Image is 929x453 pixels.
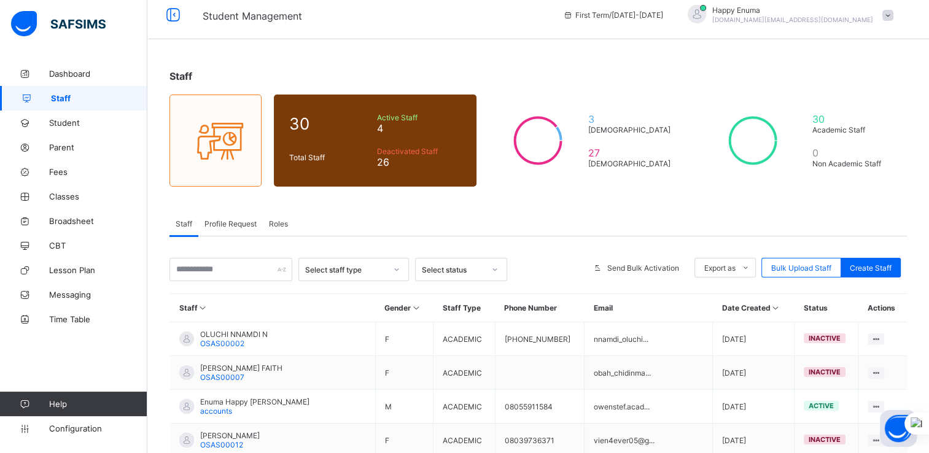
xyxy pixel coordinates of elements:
span: Staff [176,219,192,228]
button: Open asap [880,410,917,447]
td: F [375,356,433,390]
div: Total Staff [286,150,374,165]
div: Select staff type [305,265,386,274]
th: Staff [170,294,376,322]
td: [DATE] [713,356,795,390]
td: owenstef.acad... [585,390,713,424]
td: [PHONE_NUMBER] [495,322,585,356]
span: Broadsheet [49,216,147,226]
span: OSAS00007 [200,373,244,382]
span: 27 [588,147,676,159]
div: HappyEnuma [675,5,900,25]
span: 3 [588,113,676,125]
td: ACADEMIC [433,390,495,424]
th: Status [794,294,858,322]
td: M [375,390,433,424]
span: inactive [809,435,841,444]
i: Sort in Ascending Order [771,303,781,312]
span: session/term information [563,10,663,20]
span: Send Bulk Activation [607,263,679,273]
span: Classes [49,192,147,201]
td: obah_chidinma... [585,356,713,390]
span: inactive [809,334,841,343]
span: Time Table [49,314,147,324]
span: Student [49,118,147,128]
span: Active Staff [377,113,461,122]
span: Create Staff [850,263,892,273]
th: Gender [375,294,433,322]
td: [DATE] [713,390,795,424]
span: [DOMAIN_NAME][EMAIL_ADDRESS][DOMAIN_NAME] [712,16,873,23]
th: Phone Number [495,294,585,322]
img: safsims [11,11,106,37]
i: Sort in Ascending Order [198,303,208,312]
span: CBT [49,241,147,250]
span: 0 [812,147,891,159]
span: Messaging [49,290,147,300]
th: Date Created [713,294,795,322]
td: ACADEMIC [433,322,495,356]
span: [DEMOGRAPHIC_DATA] [588,125,676,134]
span: Staff [51,93,147,103]
th: Staff Type [433,294,495,322]
span: Staff [169,70,192,82]
td: [DATE] [713,322,795,356]
span: active [809,401,834,410]
td: 08055911584 [495,390,585,424]
span: 4 [377,122,461,134]
span: Help [49,399,147,409]
span: Dashboard [49,69,147,79]
span: Lesson Plan [49,265,147,275]
span: [DEMOGRAPHIC_DATA] [588,159,676,168]
span: accounts [200,406,232,416]
td: ACADEMIC [433,356,495,390]
span: inactive [809,368,841,376]
span: OLUCHI NNAMDI N [200,330,268,339]
span: OSAS00002 [200,339,244,348]
span: [PERSON_NAME] FAITH [200,363,282,373]
span: Deactivated Staff [377,147,461,156]
span: [PERSON_NAME] [200,431,260,440]
th: Actions [858,294,907,322]
div: Select status [422,265,484,274]
span: 30 [812,113,891,125]
td: F [375,322,433,356]
span: Happy Enuma [712,6,873,15]
span: Parent [49,142,147,152]
span: 30 [289,114,371,133]
span: Export as [704,263,736,273]
th: Email [585,294,713,322]
span: Academic Staff [812,125,891,134]
span: Fees [49,167,147,177]
span: Configuration [49,424,147,433]
span: Non Academic Staff [812,159,891,168]
i: Sort in Ascending Order [411,303,421,312]
span: Roles [269,219,288,228]
span: Student Management [203,10,302,22]
td: nnamdi_oluchi... [585,322,713,356]
span: Enuma Happy [PERSON_NAME] [200,397,309,406]
span: 26 [377,156,461,168]
span: Profile Request [204,219,257,228]
span: Bulk Upload Staff [771,263,831,273]
span: OSAS00012 [200,440,243,449]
